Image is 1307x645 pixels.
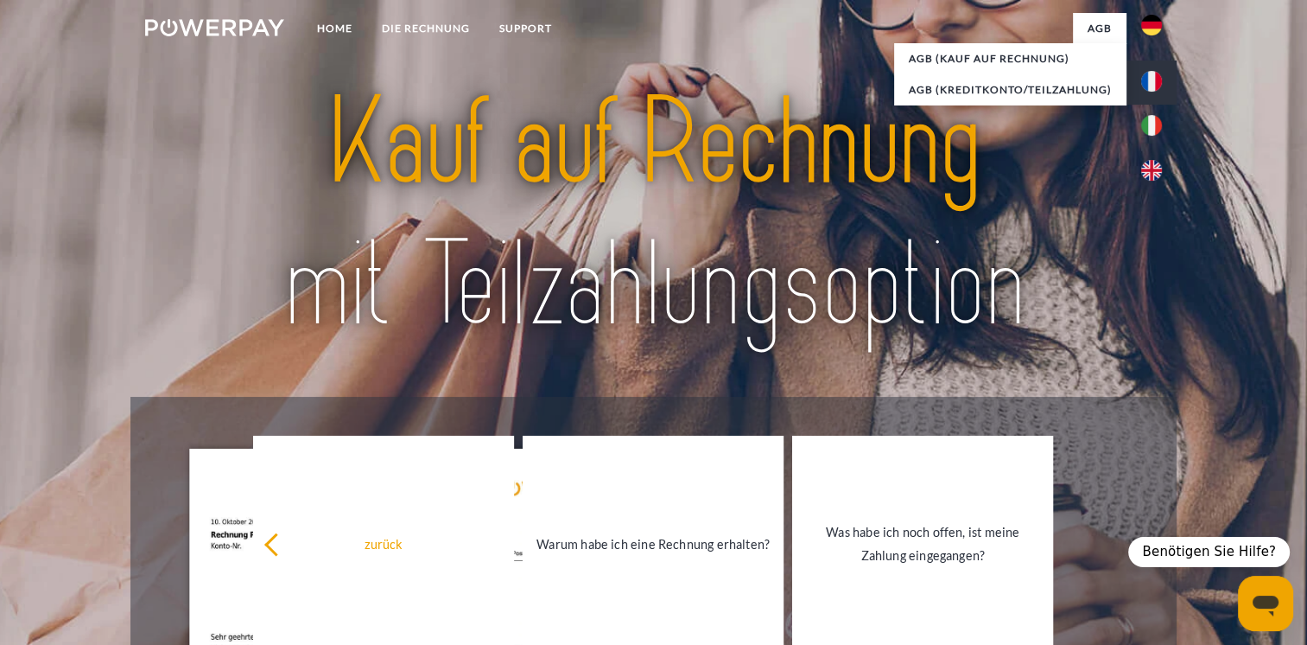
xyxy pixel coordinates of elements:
a: agb [1073,13,1126,44]
a: Home [302,13,367,44]
img: logo-powerpay-white.svg [145,19,284,36]
img: fr [1141,71,1162,92]
a: AGB (Kauf auf Rechnung) [894,43,1126,74]
img: title-powerpay_de.svg [195,65,1112,364]
div: Was habe ich noch offen, ist meine Zahlung eingegangen? [803,520,1043,567]
div: zurück [263,533,504,556]
a: AGB (Kreditkonto/Teilzahlung) [894,74,1126,105]
img: it [1141,115,1162,136]
iframe: Schaltfläche zum Öffnen des Messaging-Fensters; Konversation läuft [1238,576,1293,631]
div: Warum habe ich eine Rechnung erhalten? [533,533,773,556]
div: Benötigen Sie Hilfe? [1128,537,1290,567]
img: de [1141,15,1162,35]
a: DIE RECHNUNG [367,13,485,44]
a: SUPPORT [485,13,567,44]
img: en [1141,160,1162,181]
